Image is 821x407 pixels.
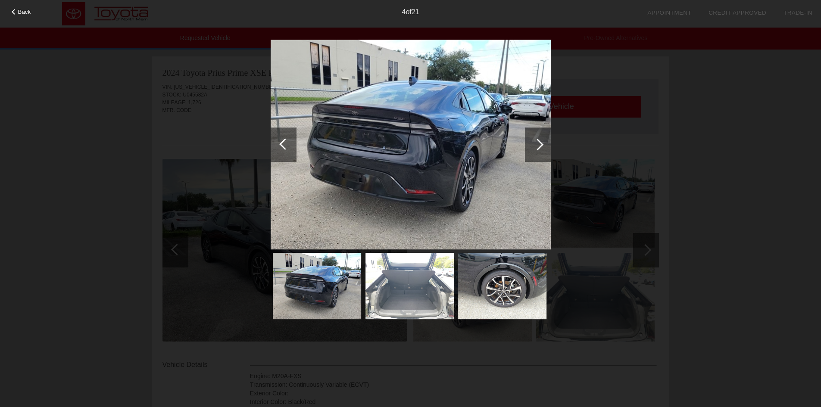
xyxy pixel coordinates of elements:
a: Credit Approved [709,9,766,16]
img: 3776641437a4d39e3ace02702e1921dex.jpg [273,253,361,319]
span: Back [18,9,31,15]
a: Trade-In [784,9,812,16]
img: fcac5f9233f2bd0330f087ba1afa092bx.jpg [365,253,454,319]
img: 3776641437a4d39e3ace02702e1921dex.jpg [271,40,551,250]
img: deb2273909fd7e6a798a6adfe5adee22x.jpg [458,253,546,319]
span: 4 [402,8,406,16]
a: Appointment [647,9,691,16]
span: 21 [412,8,419,16]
